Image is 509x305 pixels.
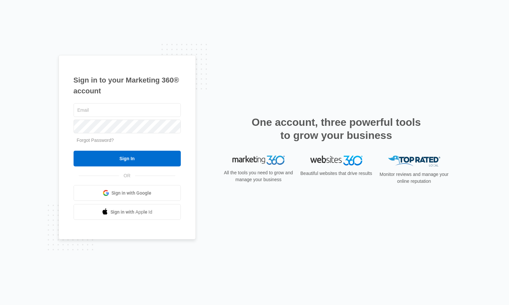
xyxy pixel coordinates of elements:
[110,209,152,216] span: Sign in with Apple Id
[232,156,285,165] img: Marketing 360
[378,171,451,185] p: Monitor reviews and manage your online reputation
[74,151,181,166] input: Sign In
[74,185,181,201] a: Sign in with Google
[300,170,373,177] p: Beautiful websites that drive results
[111,190,151,197] span: Sign in with Google
[388,156,440,166] img: Top Rated Local
[74,103,181,117] input: Email
[74,204,181,220] a: Sign in with Apple Id
[74,75,181,96] h1: Sign in to your Marketing 360® account
[310,156,363,165] img: Websites 360
[222,169,295,183] p: All the tools you need to grow and manage your business
[119,172,135,179] span: OR
[250,116,423,142] h2: One account, three powerful tools to grow your business
[77,138,114,143] a: Forgot Password?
